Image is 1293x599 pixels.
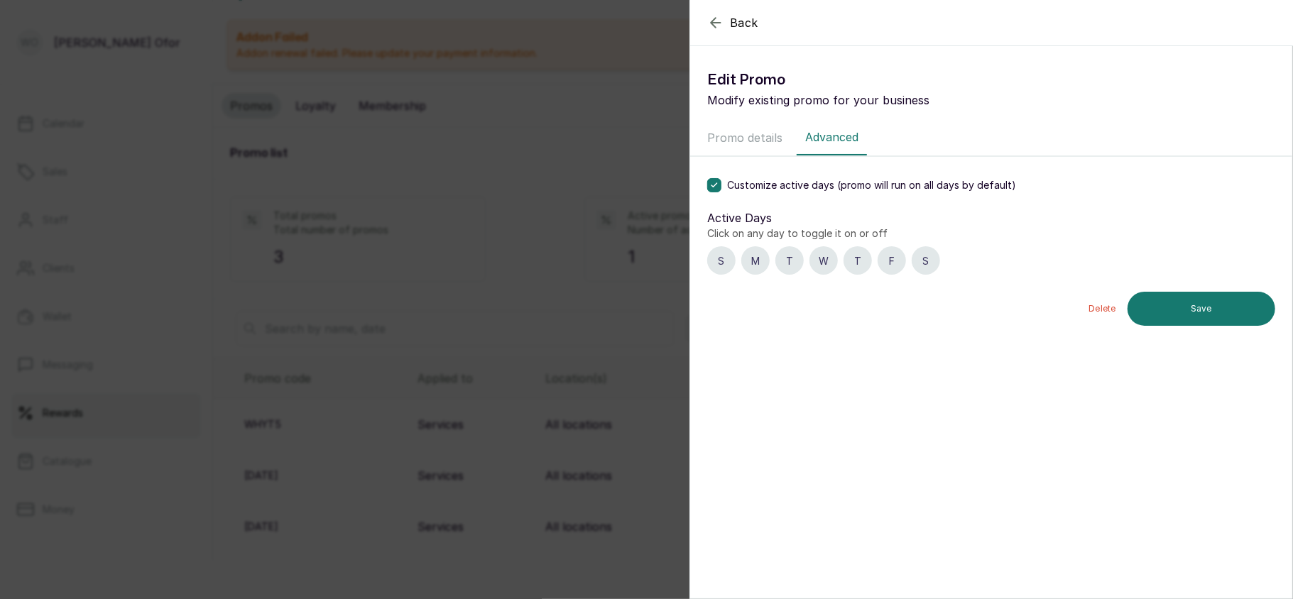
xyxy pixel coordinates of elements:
button: Promo details [699,120,791,155]
div: F [878,246,906,275]
div: S [707,246,736,275]
div: S [912,246,940,275]
div: W [809,246,838,275]
div: T [775,246,804,275]
button: Advanced [797,120,867,155]
div: M [741,246,770,275]
button: Back [707,14,758,31]
span: Customize active days (promo will run on all days by default) [727,178,1016,192]
label: Active Days [707,209,1275,226]
p: Click on any day to toggle it on or off [707,226,1275,241]
button: Delete [1077,292,1128,326]
p: Modify existing promo for your business [707,92,1275,109]
span: Back [730,14,758,31]
button: Save [1128,292,1275,326]
div: T [844,246,872,275]
h1: Edit Promo [707,69,1275,92]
